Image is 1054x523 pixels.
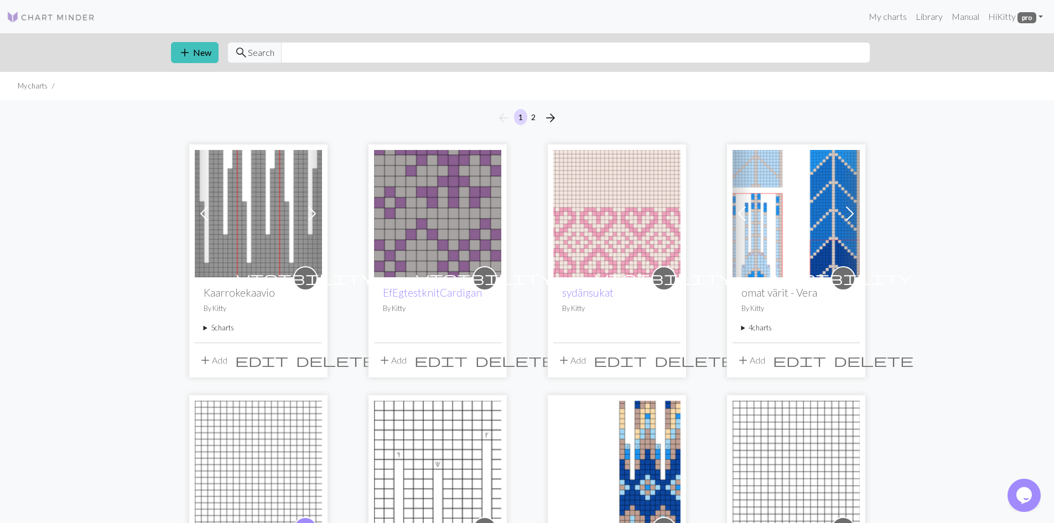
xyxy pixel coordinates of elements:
a: testi [733,458,860,468]
h2: Kaarrokekaavio [204,286,313,299]
a: Library [911,6,947,28]
p: By Kitty [383,303,492,314]
span: visibility [416,270,554,287]
a: EfEgtestknitCardigan [374,207,501,218]
span: arrow_forward [544,110,557,126]
span: delete [655,353,734,368]
a: sydänsukat [553,207,681,218]
i: Edit [414,354,468,367]
button: 2 [527,109,540,125]
button: Add [733,350,769,371]
span: add [736,353,750,368]
span: visibility [774,270,912,287]
button: Delete [830,350,917,371]
button: Delete [651,350,738,371]
i: private [236,267,375,289]
p: By Kitty [204,303,313,314]
span: search [235,45,248,60]
a: My charts [864,6,911,28]
span: edit [594,353,647,368]
i: Edit [773,354,826,367]
a: HiKitty pro [984,6,1047,28]
button: Delete [471,350,559,371]
span: visibility [595,270,733,287]
span: add [378,353,391,368]
button: New [171,42,219,63]
i: private [595,267,733,289]
img: sydänsukat [553,150,681,277]
span: add [178,45,191,60]
img: Logo [7,11,95,24]
i: Next [544,111,557,125]
span: edit [773,353,826,368]
button: 1 [514,109,527,125]
iframe: chat widget [1008,479,1043,512]
a: kaulurisilmukka [195,458,322,468]
li: My charts [18,81,48,91]
i: Edit [594,354,647,367]
a: Fjall - omat värit [553,458,681,468]
p: By Kitty [562,303,672,314]
nav: Page navigation [492,109,562,127]
a: 9s Kaarrokekaavio 21s/10cm [195,207,322,218]
i: private [416,267,554,289]
a: omat värit - Vera [733,207,860,218]
span: delete [296,353,376,368]
span: edit [414,353,468,368]
span: delete [834,353,913,368]
span: pro [1017,12,1036,23]
img: 9s Kaarrokekaavio 21s/10cm [195,150,322,277]
button: Edit [769,350,830,371]
button: Edit [231,350,292,371]
span: edit [235,353,288,368]
button: Add [374,350,411,371]
summary: 5charts [204,323,313,333]
a: sydänsukat [562,286,614,299]
span: delete [475,353,555,368]
button: Add [195,350,231,371]
p: By Kitty [741,303,851,314]
i: private [774,267,912,289]
i: Edit [235,354,288,367]
button: Delete [292,350,380,371]
span: Search [248,46,274,59]
button: Add [553,350,590,371]
img: EfEgtestknitCardigan [374,150,501,277]
button: Next [539,109,562,127]
span: visibility [236,270,375,287]
a: EfEgtestknitCardigan [383,286,482,299]
button: Edit [590,350,651,371]
img: omat värit - Vera [733,150,860,277]
span: add [199,353,212,368]
a: ruskapipo [374,458,501,468]
a: Manual [947,6,984,28]
button: Edit [411,350,471,371]
summary: 4charts [741,323,851,333]
h2: omat värit - Vera [741,286,851,299]
span: add [557,353,570,368]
